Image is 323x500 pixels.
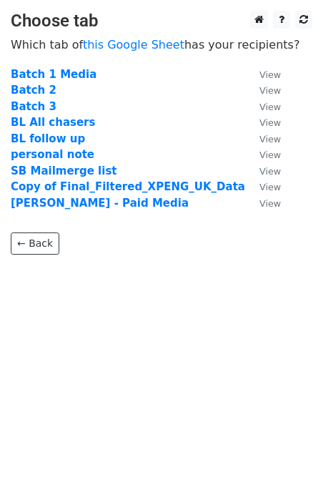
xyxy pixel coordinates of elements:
a: SB Mailmerge list [11,165,117,177]
a: Batch 2 [11,84,56,97]
small: View [259,134,281,144]
a: View [245,84,281,97]
a: View [245,165,281,177]
a: BL follow up [11,132,85,145]
p: Which tab of has your recipients? [11,37,312,52]
a: View [245,100,281,113]
a: View [245,132,281,145]
small: View [259,198,281,209]
small: View [259,85,281,96]
small: View [259,117,281,128]
small: View [259,102,281,112]
small: View [259,69,281,80]
a: ← Back [11,232,59,255]
small: View [259,149,281,160]
h3: Choose tab [11,11,312,31]
small: View [259,166,281,177]
a: [PERSON_NAME] - Paid Media [11,197,189,210]
a: this Google Sheet [83,38,184,52]
a: View [245,148,281,161]
small: View [259,182,281,192]
a: View [245,197,281,210]
a: Batch 3 [11,100,56,113]
a: BL All chasers [11,116,95,129]
a: View [245,180,281,193]
a: Batch 1 Media [11,68,96,81]
a: View [245,68,281,81]
a: Copy of Final_Filtered_XPENG_UK_Data [11,180,245,193]
a: View [245,116,281,129]
a: personal note [11,148,94,161]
